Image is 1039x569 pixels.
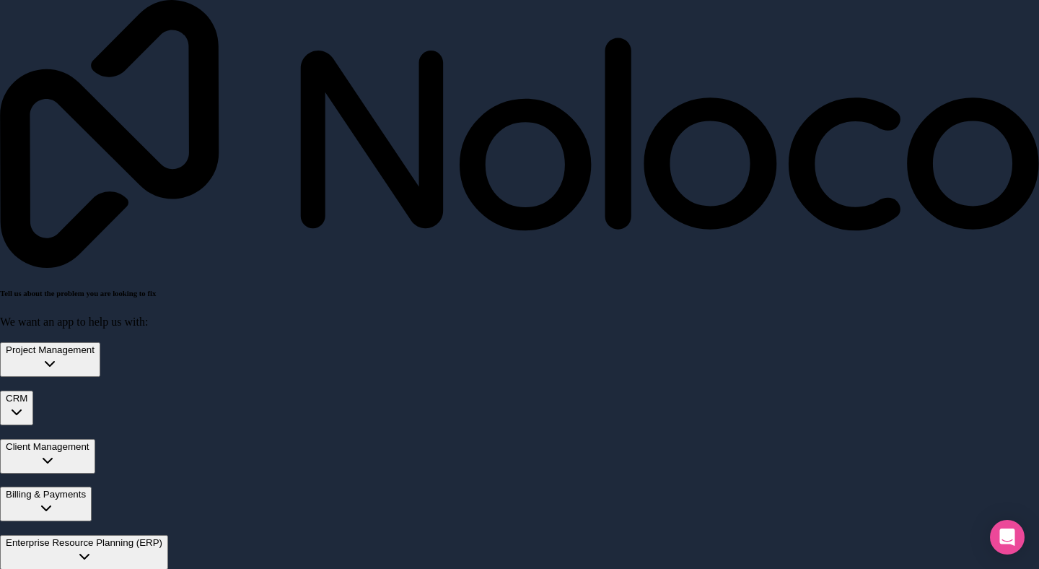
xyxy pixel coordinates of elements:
span: Project Management [6,344,95,355]
span: Enterprise Resource Planning (ERP) [6,537,162,548]
span: CRM [6,393,27,404]
span: Client Management [6,441,89,452]
div: Open Intercom Messenger [990,520,1025,555]
span: Billing & Payments [6,489,86,500]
